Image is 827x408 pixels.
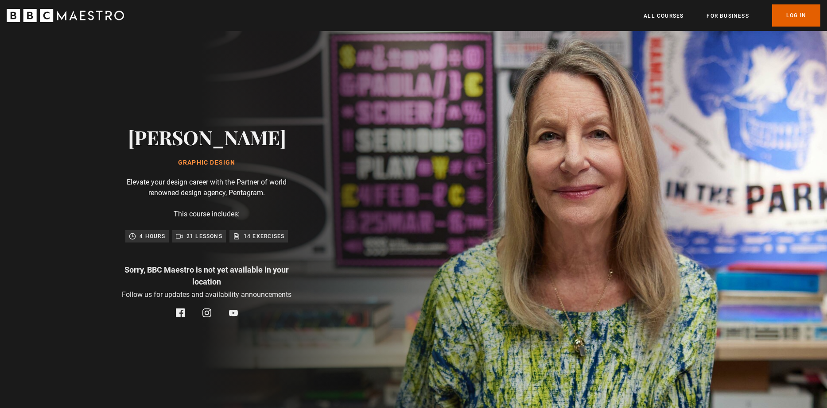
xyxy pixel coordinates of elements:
h2: [PERSON_NAME] [128,126,286,148]
a: All Courses [644,12,683,20]
nav: Primary [644,4,820,27]
p: Follow us for updates and availability announcements [122,289,291,300]
svg: BBC Maestro [7,9,124,22]
h1: Graphic Design [128,159,286,166]
p: 4 hours [140,232,165,241]
a: Log In [772,4,820,27]
p: This course includes: [174,209,240,219]
p: Elevate your design career with the Partner of world renowned design agency, Pentagram. [118,177,295,198]
a: For business [707,12,749,20]
p: Sorry, BBC Maestro is not yet available in your location [118,264,295,288]
p: 21 lessons [186,232,222,241]
p: 14 exercises [244,232,284,241]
